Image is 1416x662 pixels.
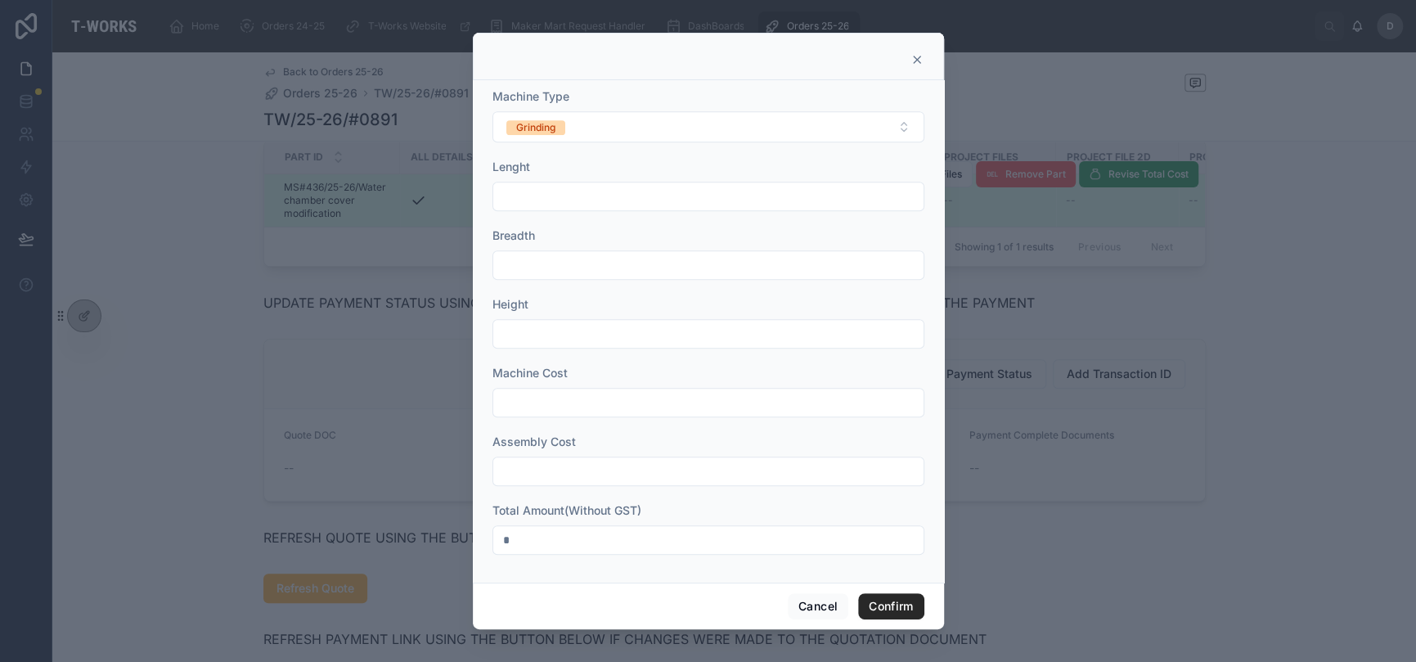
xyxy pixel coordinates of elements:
span: Total Amount(Without GST) [492,503,641,517]
div: Grinding [516,120,555,135]
button: Cancel [788,593,848,619]
span: Breadth [492,228,535,242]
span: Machine Type [492,89,569,103]
span: Assembly Cost [492,435,576,448]
span: Height [492,297,528,311]
button: Confirm [858,593,924,619]
span: Machine Cost [492,366,568,380]
button: Select Button [492,111,924,142]
span: Lenght [492,160,530,173]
